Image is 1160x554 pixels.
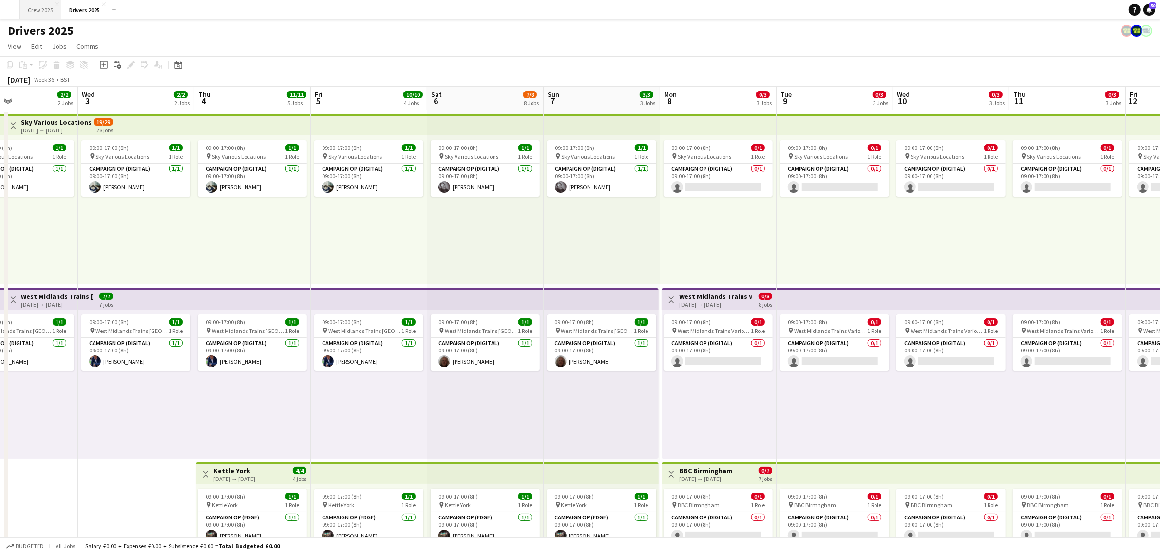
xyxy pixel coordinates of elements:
[548,90,559,99] span: Sun
[81,140,190,197] div: 09:00-17:00 (8h)1/1 Sky Various Locations1 RoleCampaign Op (Digital)1/109:00-17:00 (8h)[PERSON_NAME]
[911,153,964,160] span: Sky Various Locations
[634,501,648,509] span: 1 Role
[911,501,952,509] span: BBC Birmngham
[58,99,73,107] div: 2 Jobs
[678,501,720,509] span: BBC Birmngham
[984,493,998,500] span: 0/1
[640,91,653,98] span: 3/3
[780,90,792,99] span: Tue
[904,144,944,151] span: 09:00-17:00 (8h)
[285,153,299,160] span: 1 Role
[1021,493,1060,500] span: 09:00-17:00 (8h)
[1100,501,1114,509] span: 1 Role
[896,489,1006,545] app-job-card: 09:00-17:00 (8h)0/1 BBC Birmngham1 RoleCampaign Op (Digital)0/109:00-17:00 (8h)
[404,99,422,107] div: 4 Jobs
[867,153,881,160] span: 1 Role
[1012,95,1026,107] span: 11
[212,327,285,334] span: West Midlands Trains [GEOGRAPHIC_DATA]
[52,327,66,334] span: 1 Role
[198,90,210,99] span: Thu
[213,466,255,475] h3: Kettle York
[198,489,307,545] app-job-card: 09:00-17:00 (8h)1/1 Kettle York1 RoleCampaign Op (Edge)1/109:00-17:00 (8h)[PERSON_NAME]
[99,293,113,300] span: 7/7
[780,140,889,197] app-job-card: 09:00-17:00 (8h)0/1 Sky Various Locations1 RoleCampaign Op (Digital)0/109:00-17:00 (8h)
[788,318,827,326] span: 09:00-17:00 (8h)
[438,318,478,326] span: 09:00-17:00 (8h)
[314,314,423,371] app-job-card: 09:00-17:00 (8h)1/1 West Midlands Trains [GEOGRAPHIC_DATA]1 RoleCampaign Op (Digital)1/109:00-17:...
[679,301,752,308] div: [DATE] → [DATE]
[293,474,306,482] div: 4 jobs
[751,493,765,500] span: 0/1
[896,164,1006,197] app-card-role: Campaign Op (Digital)0/109:00-17:00 (8h)
[206,318,245,326] span: 09:00-17:00 (8h)
[1130,90,1138,99] span: Fri
[664,140,773,197] app-job-card: 09:00-17:00 (8h)0/1 Sky Various Locations1 RoleCampaign Op (Digital)0/109:00-17:00 (8h)
[1013,512,1122,545] app-card-role: Campaign Op (Digital)0/109:00-17:00 (8h)
[678,327,751,334] span: West Midlands Trains Various Locations
[328,501,354,509] span: Kettle York
[1013,489,1122,545] app-job-card: 09:00-17:00 (8h)0/1 BBC Birmngham1 RoleCampaign Op (Digital)0/109:00-17:00 (8h)
[1027,501,1069,509] span: BBC Birmngham
[445,327,518,334] span: West Midlands Trains [GEOGRAPHIC_DATA]
[314,512,423,545] app-card-role: Campaign Op (Edge)1/109:00-17:00 (8h)[PERSON_NAME]
[547,314,656,371] div: 09:00-17:00 (8h)1/1 West Midlands Trains [GEOGRAPHIC_DATA]1 RoleCampaign Op (Digital)1/109:00-17:...
[518,493,532,500] span: 1/1
[868,493,881,500] span: 0/1
[198,314,307,371] app-job-card: 09:00-17:00 (8h)1/1 West Midlands Trains [GEOGRAPHIC_DATA]1 RoleCampaign Op (Digital)1/109:00-17:...
[634,153,648,160] span: 1 Role
[52,153,66,160] span: 1 Role
[555,318,594,326] span: 09:00-17:00 (8h)
[99,300,113,308] div: 7 jobs
[402,493,416,500] span: 1/1
[1105,91,1119,98] span: 0/3
[868,144,881,151] span: 0/1
[1106,99,1121,107] div: 3 Jobs
[679,466,732,475] h3: BBC Birmingham
[328,153,382,160] span: Sky Various Locations
[904,318,944,326] span: 09:00-17:00 (8h)
[547,338,656,371] app-card-role: Campaign Op (Digital)1/109:00-17:00 (8h)[PERSON_NAME]
[81,314,190,371] app-job-card: 09:00-17:00 (8h)1/1 West Midlands Trains [GEOGRAPHIC_DATA]1 RoleCampaign Op (Digital)1/109:00-17:...
[1141,25,1152,37] app-user-avatar: Claire Stewart
[984,318,998,326] span: 0/1
[1013,314,1122,371] div: 09:00-17:00 (8h)0/1 West Midlands Trains Various Locations1 RoleCampaign Op (Digital)0/109:00-17:...
[1101,318,1114,326] span: 0/1
[20,0,61,19] button: Crew 2025
[60,76,70,83] div: BST
[780,489,889,545] app-job-card: 09:00-17:00 (8h)0/1 BBC Birmngham1 RoleCampaign Op (Digital)0/109:00-17:00 (8h)
[445,153,498,160] span: Sky Various Locations
[518,501,532,509] span: 1 Role
[431,164,540,197] app-card-role: Campaign Op (Digital)1/109:00-17:00 (8h)[PERSON_NAME]
[314,338,423,371] app-card-role: Campaign Op (Digital)1/109:00-17:00 (8h)[PERSON_NAME]
[561,327,634,334] span: West Midlands Trains [GEOGRAPHIC_DATA]
[555,144,594,151] span: 09:00-17:00 (8h)
[198,164,307,197] app-card-role: Campaign Op (Digital)1/109:00-17:00 (8h)[PERSON_NAME]
[664,512,773,545] app-card-role: Campaign Op (Digital)0/109:00-17:00 (8h)
[518,318,532,326] span: 1/1
[76,42,98,51] span: Comms
[82,90,95,99] span: Wed
[759,467,772,474] span: 0/7
[555,493,594,500] span: 09:00-17:00 (8h)
[547,164,656,197] app-card-role: Campaign Op (Digital)1/109:00-17:00 (8h)[PERSON_NAME]
[794,153,848,160] span: Sky Various Locations
[57,91,71,98] span: 2/2
[1013,338,1122,371] app-card-role: Campaign Op (Digital)0/109:00-17:00 (8h)
[1027,153,1081,160] span: Sky Various Locations
[21,127,92,134] div: [DATE] → [DATE]
[1027,327,1100,334] span: West Midlands Trains Various Locations
[431,338,540,371] app-card-role: Campaign Op (Digital)1/109:00-17:00 (8h)[PERSON_NAME]
[431,140,540,197] div: 09:00-17:00 (8h)1/1 Sky Various Locations1 RoleCampaign Op (Digital)1/109:00-17:00 (8h)[PERSON_NAME]
[169,327,183,334] span: 1 Role
[518,144,532,151] span: 1/1
[314,489,423,545] div: 09:00-17:00 (8h)1/1 Kettle York1 RoleCampaign Op (Edge)1/109:00-17:00 (8h)[PERSON_NAME]
[285,327,299,334] span: 1 Role
[794,501,836,509] span: BBC Birmngham
[8,23,74,38] h1: Drivers 2025
[561,153,615,160] span: Sky Various Locations
[31,42,42,51] span: Edit
[895,95,910,107] span: 10
[198,140,307,197] div: 09:00-17:00 (8h)1/1 Sky Various Locations1 RoleCampaign Op (Digital)1/109:00-17:00 (8h)[PERSON_NAME]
